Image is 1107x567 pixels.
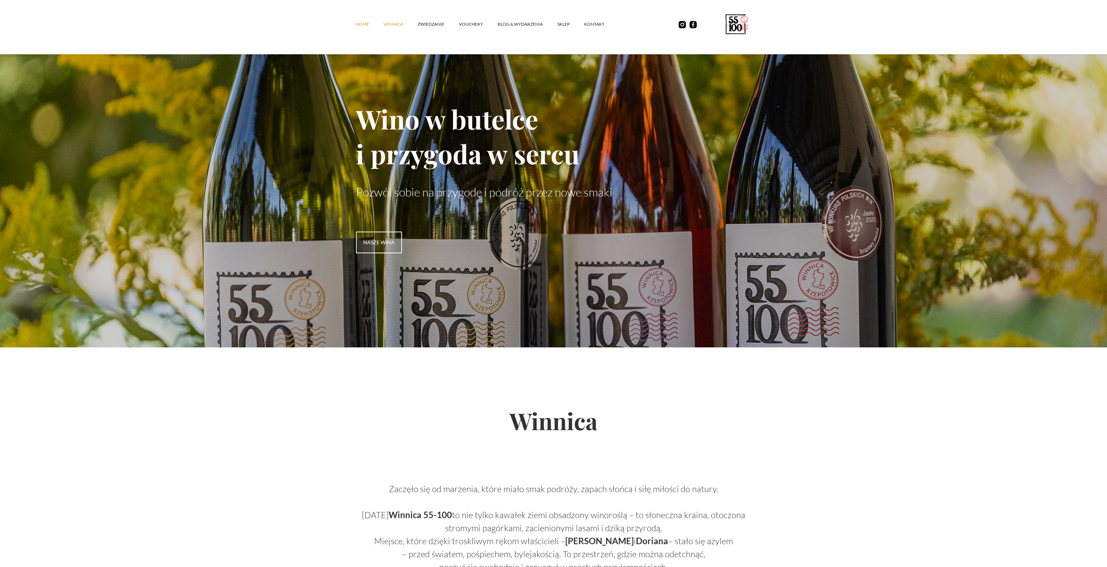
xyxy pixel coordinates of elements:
[636,536,668,546] strong: Doriana
[356,232,402,253] a: nasze wina
[459,13,498,35] a: vouchery
[356,101,751,171] h1: Wino w butelce i przygoda w sercu
[498,13,557,35] a: Blog & Wydarzenia
[356,384,751,458] h2: Winnica
[565,536,634,546] strong: [PERSON_NAME]
[356,13,383,35] a: Home
[356,185,751,199] p: Pozwól sobie na przygodę i podróż przez nowe smaki
[389,509,452,520] strong: Winnica 55-100
[418,13,459,35] a: ZWIEDZANIE
[584,13,619,35] a: kontakt
[557,13,584,35] a: SKLEP
[383,13,418,35] a: winnica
